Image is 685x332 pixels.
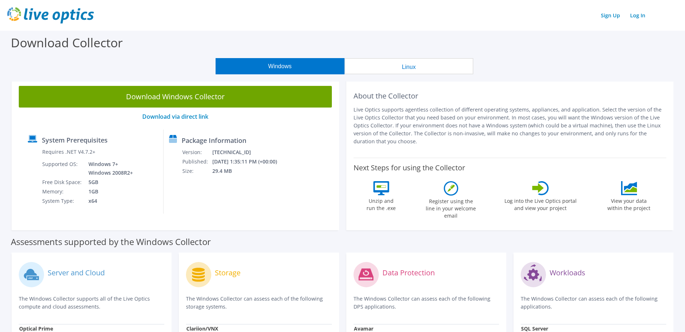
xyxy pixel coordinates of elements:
[504,195,577,212] label: Log into the Live Optics portal and view your project
[212,157,287,166] td: [DATE] 1:35:11 PM (+00:00)
[354,325,373,332] strong: Avamar
[603,195,655,212] label: View your data within the project
[186,295,331,311] p: The Windows Collector can assess each of the following storage systems.
[344,58,473,74] button: Linux
[354,163,465,172] label: Next Steps for using the Collector
[42,148,95,156] label: Requires .NET V4.7.2+
[42,136,108,144] label: System Prerequisites
[521,295,666,311] p: The Windows Collector can assess each of the following applications.
[354,106,667,145] p: Live Optics supports agentless collection of different operating systems, appliances, and applica...
[424,196,478,219] label: Register using the line in your welcome email
[382,269,435,276] label: Data Protection
[19,295,164,311] p: The Windows Collector supports all of the Live Optics compute and cloud assessments.
[42,187,83,196] td: Memory:
[215,269,240,276] label: Storage
[142,113,208,121] a: Download via direct link
[48,269,105,276] label: Server and Cloud
[365,195,398,212] label: Unzip and run the .exe
[182,148,212,157] td: Version:
[11,238,211,245] label: Assessments supported by the Windows Collector
[19,325,53,332] strong: Optical Prime
[83,196,134,206] td: x64
[42,196,83,206] td: System Type:
[19,86,332,108] a: Download Windows Collector
[186,325,218,332] strong: Clariion/VNX
[216,58,344,74] button: Windows
[182,157,212,166] td: Published:
[212,166,287,176] td: 29.4 MB
[627,10,649,21] a: Log In
[42,178,83,187] td: Free Disk Space:
[83,160,134,178] td: Windows 7+ Windows 2008R2+
[42,160,83,178] td: Supported OS:
[83,187,134,196] td: 1GB
[521,325,548,332] strong: SQL Server
[11,34,123,51] label: Download Collector
[212,148,287,157] td: [TECHNICAL_ID]
[182,137,246,144] label: Package Information
[354,92,667,100] h2: About the Collector
[354,295,499,311] p: The Windows Collector can assess each of the following DPS applications.
[83,178,134,187] td: 5GB
[7,7,94,23] img: live_optics_svg.svg
[550,269,585,276] label: Workloads
[597,10,624,21] a: Sign Up
[182,166,212,176] td: Size:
